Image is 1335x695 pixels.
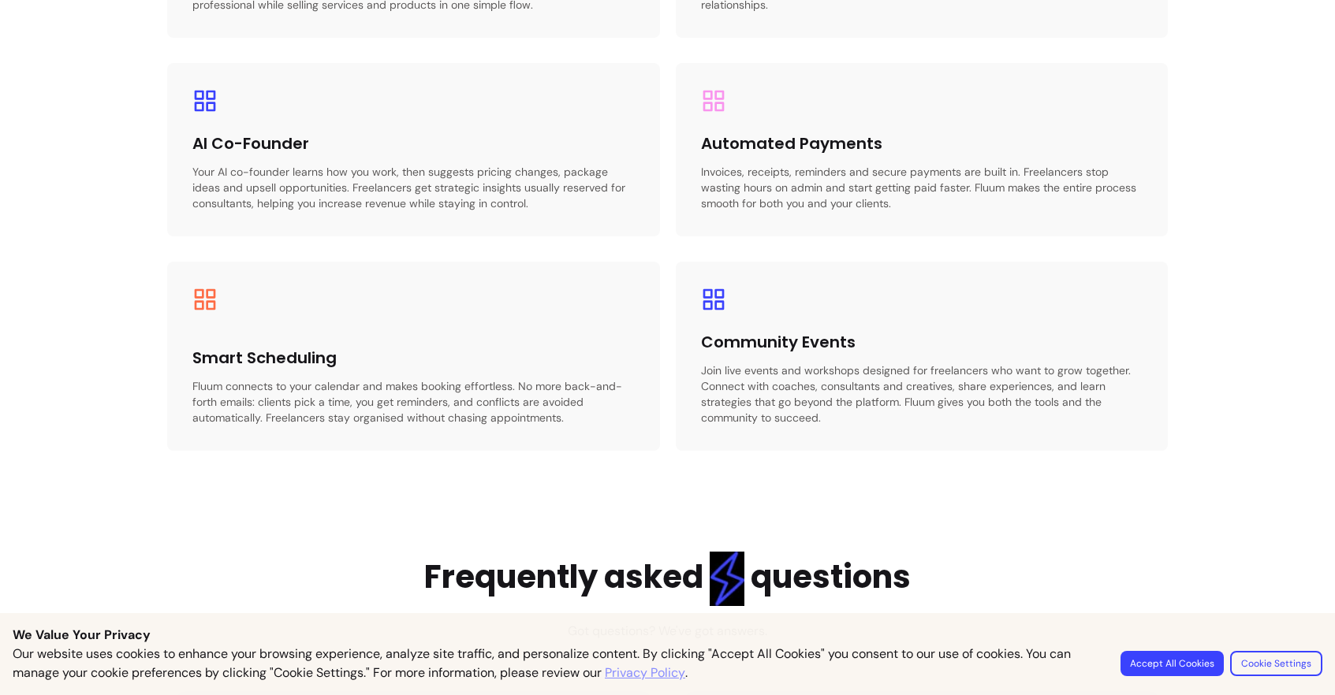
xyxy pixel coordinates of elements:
[13,626,1322,645] p: We Value Your Privacy
[192,132,413,154] h3: AI Co-Founder
[710,552,744,606] img: flashlight Blue
[424,552,911,606] h2: Frequently asked questions
[13,645,1102,682] p: Our website uses cookies to enhance your browsing experience, analyze site traffic, and personali...
[701,331,922,353] h3: Community Events
[605,663,685,682] a: Privacy Policy
[192,347,413,369] h3: Smart Scheduling
[1230,651,1322,676] button: Cookie Settings
[701,132,922,154] h3: Automated Payments
[701,362,1143,426] p: Join live events and workshops designed for freelancers who want to grow together. Connect with c...
[701,164,1143,211] p: Invoices, receipts, reminders and secure payments are built in. Freelancers stop wasting hours on...
[192,164,635,211] p: Your AI co-founder learns how you work, then suggests pricing changes, package ideas and upsell o...
[1121,651,1224,676] button: Accept All Cookies
[192,378,635,426] p: Fluum connects to your calendar and makes booking effortless. No more back-and-forth emails: clie...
